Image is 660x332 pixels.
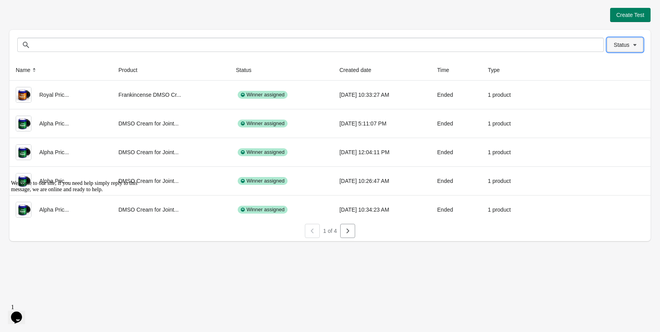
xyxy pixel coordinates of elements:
[8,177,149,297] iframe: chat widget
[339,202,425,218] div: [DATE] 10:34:23 AM
[233,63,262,77] button: Status
[434,63,460,77] button: Time
[238,177,288,185] div: Winner assigned
[437,144,475,160] div: Ended
[13,63,41,77] button: Name
[437,202,475,218] div: Ended
[238,148,288,156] div: Winner assigned
[118,116,223,131] div: DMSO Cream for Joint...
[8,301,33,324] iframe: chat widget
[16,173,106,189] div: Alpha Pric...
[118,144,223,160] div: DMSO Cream for Joint...
[16,116,106,131] div: Alpha Pric...
[118,173,223,189] div: DMSO Cream for Joint...
[238,120,288,127] div: Winner assigned
[16,87,106,103] div: Royal Pric...
[437,116,475,131] div: Ended
[488,116,531,131] div: 1 product
[118,202,223,218] div: DMSO Cream for Joint...
[16,144,106,160] div: Alpha Pric...
[238,206,288,214] div: Winner assigned
[437,173,475,189] div: Ended
[339,173,425,189] div: [DATE] 10:26:47 AM
[488,173,531,189] div: 1 product
[336,63,382,77] button: Created date
[437,87,475,103] div: Ended
[485,63,511,77] button: Type
[3,3,145,16] div: Welcome to our site, if you need help simply reply to this message, we are online and ready to help.
[339,144,425,160] div: [DATE] 12:04:11 PM
[339,87,425,103] div: [DATE] 10:33:27 AM
[118,87,223,103] div: Frankincense DMSO Cr...
[238,91,288,99] div: Winner assigned
[610,8,651,22] button: Create Test
[115,63,148,77] button: Product
[488,87,531,103] div: 1 product
[488,202,531,218] div: 1 product
[323,228,337,234] span: 1 of 4
[488,144,531,160] div: 1 product
[3,3,130,15] span: Welcome to our site, if you need help simply reply to this message, we are online and ready to help.
[339,116,425,131] div: [DATE] 5:11:07 PM
[616,12,644,18] span: Create Test
[607,38,643,52] button: Status
[614,42,629,48] span: Status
